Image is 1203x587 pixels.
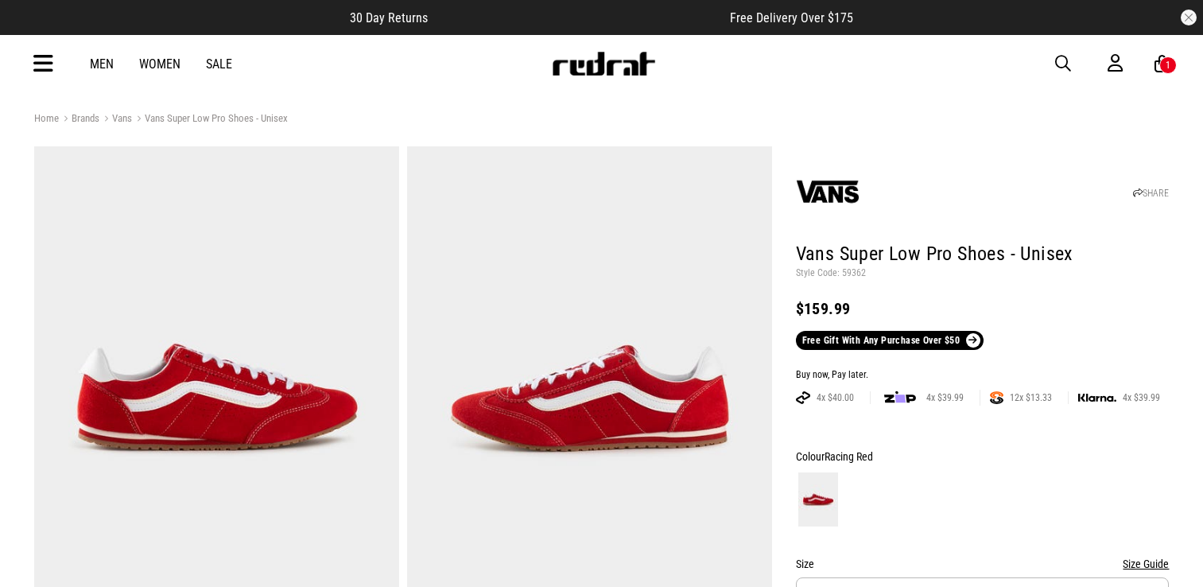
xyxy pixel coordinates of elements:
[1116,391,1166,404] span: 4x $39.99
[90,56,114,72] a: Men
[1078,394,1116,402] img: KLARNA
[798,472,838,527] img: Racing Red
[796,242,1170,267] h1: Vans Super Low Pro Shoes - Unisex
[34,112,59,124] a: Home
[132,112,288,127] a: Vans Super Low Pro Shoes - Unisex
[884,390,916,406] img: zip
[1123,554,1169,573] button: Size Guide
[59,112,99,127] a: Brands
[796,160,860,224] img: Vans
[990,391,1003,404] img: SPLITPAY
[920,391,970,404] span: 4x $39.99
[551,52,656,76] img: Redrat logo
[1166,60,1170,71] div: 1
[350,10,428,25] span: 30 Day Returns
[825,450,873,463] span: Racing Red
[460,10,698,25] iframe: Customer reviews powered by Trustpilot
[796,369,1170,382] div: Buy now, Pay later.
[796,267,1170,280] p: Style Code: 59362
[139,56,180,72] a: Women
[206,56,232,72] a: Sale
[796,554,1170,573] div: Size
[796,391,810,404] img: AFTERPAY
[810,391,860,404] span: 4x $40.00
[796,447,1170,466] div: Colour
[1133,188,1169,199] a: SHARE
[1154,56,1170,72] a: 1
[1003,391,1058,404] span: 12x $13.33
[99,112,132,127] a: Vans
[796,331,984,350] a: Free Gift With Any Purchase Over $50
[730,10,853,25] span: Free Delivery Over $175
[796,299,1170,318] div: $159.99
